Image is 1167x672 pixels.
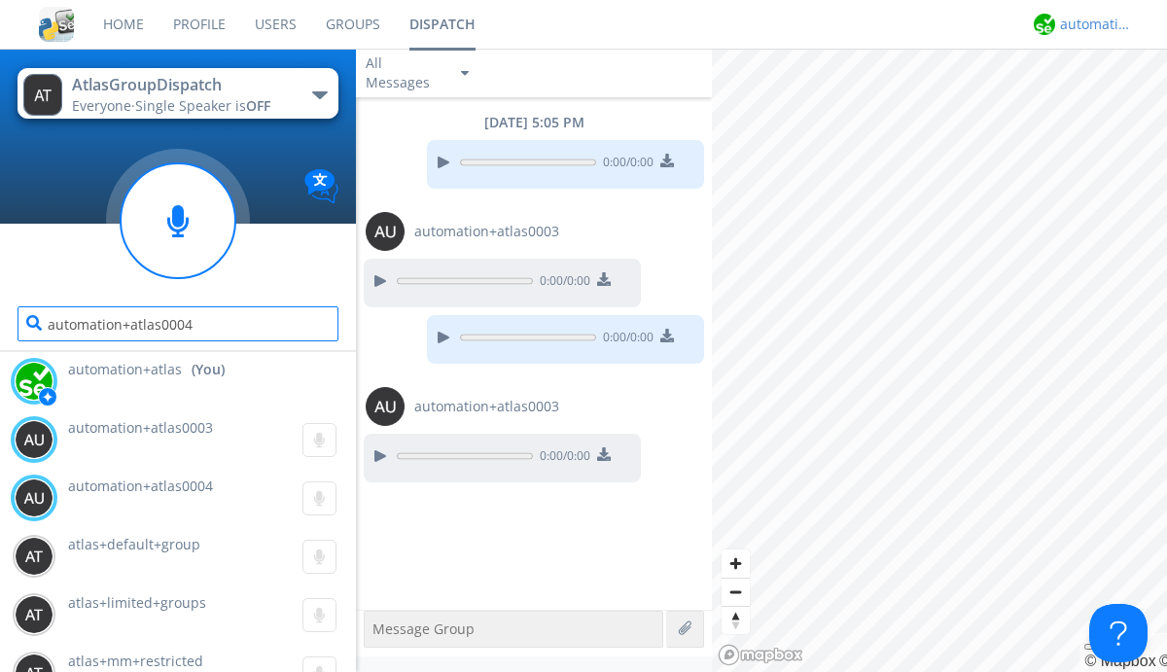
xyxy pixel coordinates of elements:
[135,96,270,115] span: Single Speaker is
[718,644,803,666] a: Mapbox logo
[304,169,338,203] img: Translation enabled
[15,537,53,576] img: 373638.png
[15,362,53,401] img: d2d01cd9b4174d08988066c6d424eccd
[1089,604,1148,662] iframe: Toggle Customer Support
[68,477,213,495] span: automation+atlas0004
[1034,14,1055,35] img: d2d01cd9b4174d08988066c6d424eccd
[722,606,750,634] button: Reset bearing to north
[461,71,469,76] img: caret-down-sm.svg
[366,387,405,426] img: 373638.png
[722,549,750,578] button: Zoom in
[15,478,53,517] img: 373638.png
[192,360,225,379] div: (You)
[15,420,53,459] img: 373638.png
[1084,653,1155,669] a: Mapbox
[18,306,337,341] input: Search users
[660,154,674,167] img: download media button
[15,595,53,634] img: 373638.png
[366,53,443,92] div: All Messages
[1060,15,1133,34] div: automation+atlas
[533,447,590,469] span: 0:00 / 0:00
[72,74,291,96] div: AtlasGroupDispatch
[1084,644,1100,650] button: Toggle attribution
[597,447,611,461] img: download media button
[597,272,611,286] img: download media button
[356,113,712,132] div: [DATE] 5:05 PM
[68,535,200,553] span: atlas+default+group
[68,652,203,670] span: atlas+mm+restricted
[660,329,674,342] img: download media button
[68,418,213,437] span: automation+atlas0003
[722,607,750,634] span: Reset bearing to north
[414,397,559,416] span: automation+atlas0003
[366,212,405,251] img: 373638.png
[68,593,206,612] span: atlas+limited+groups
[68,360,182,379] span: automation+atlas
[722,578,750,606] button: Zoom out
[596,329,654,350] span: 0:00 / 0:00
[18,68,337,119] button: AtlasGroupDispatchEveryone·Single Speaker isOFF
[533,272,590,294] span: 0:00 / 0:00
[72,96,291,116] div: Everyone ·
[596,154,654,175] span: 0:00 / 0:00
[414,222,559,241] span: automation+atlas0003
[722,579,750,606] span: Zoom out
[23,74,62,116] img: 373638.png
[246,96,270,115] span: OFF
[39,7,74,42] img: cddb5a64eb264b2086981ab96f4c1ba7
